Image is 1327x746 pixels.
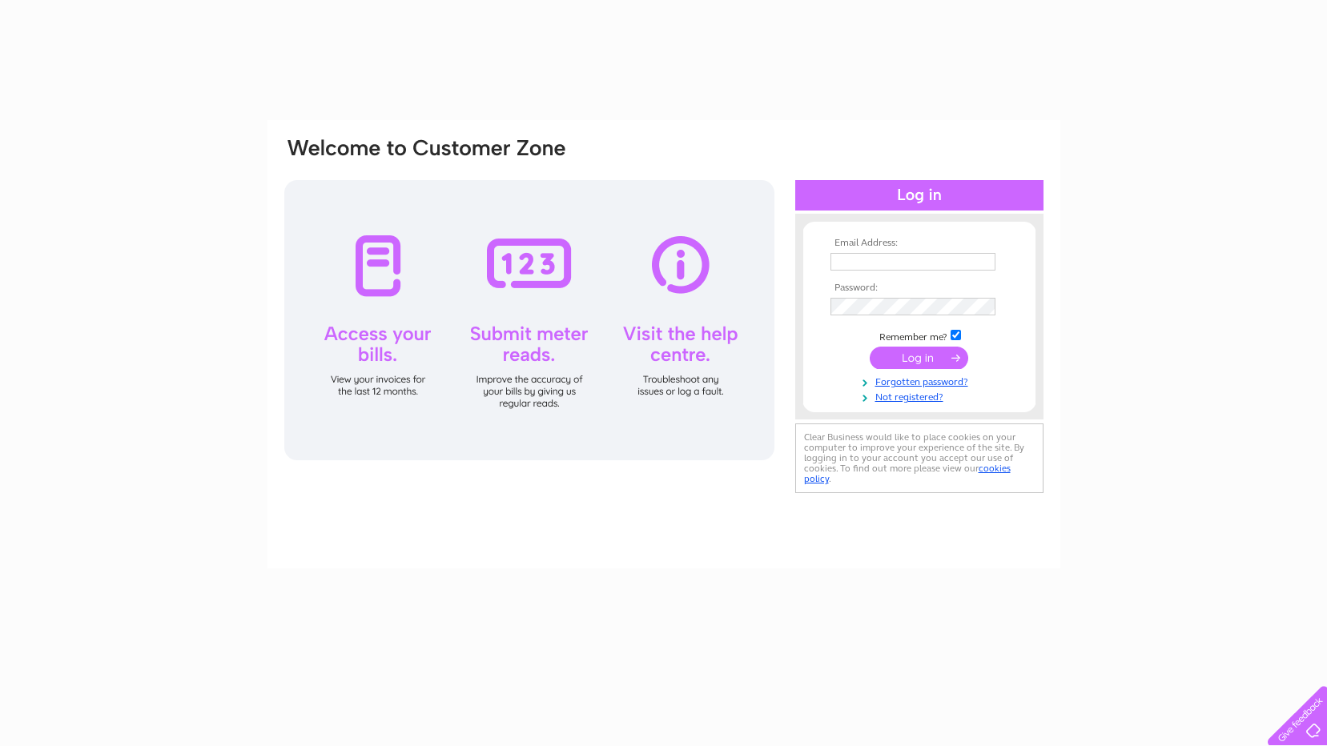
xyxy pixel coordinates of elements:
div: Clear Business would like to place cookies on your computer to improve your experience of the sit... [795,423,1044,493]
a: Forgotten password? [830,373,1012,388]
th: Email Address: [826,238,1012,249]
td: Remember me? [826,327,1012,343]
input: Submit [870,347,968,369]
a: cookies policy [804,463,1011,484]
th: Password: [826,283,1012,294]
a: Not registered? [830,388,1012,403]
